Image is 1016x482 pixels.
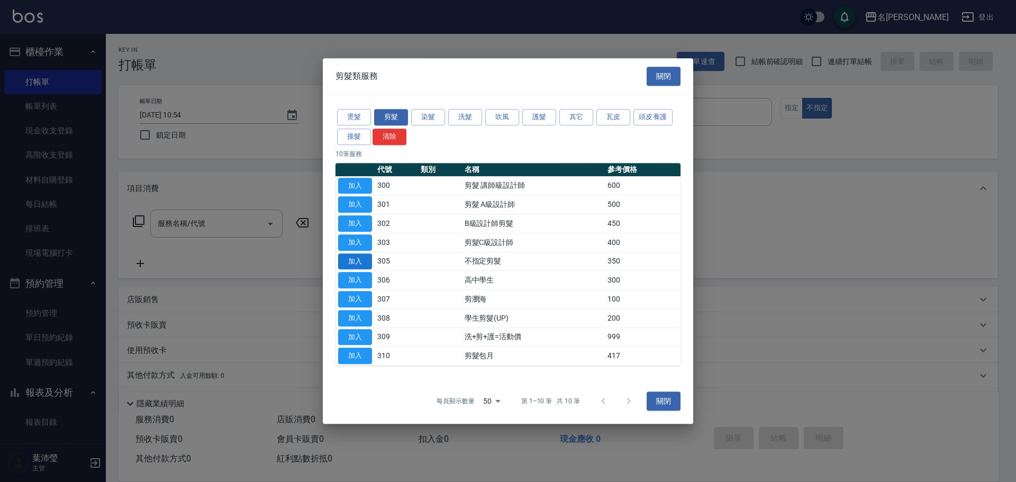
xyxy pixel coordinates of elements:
th: 參考價格 [605,163,681,177]
button: 加入 [338,196,372,213]
div: 50 [479,387,504,415]
button: 加入 [338,348,372,364]
td: 高中學生 [462,271,605,290]
button: 瓦皮 [596,109,630,125]
td: 305 [375,252,418,271]
button: 關閉 [647,67,681,86]
button: 染髮 [411,109,445,125]
button: 加入 [338,329,372,345]
td: 剪瀏海 [462,290,605,309]
td: 剪髮C級設計師 [462,233,605,252]
span: 剪髮類服務 [335,71,378,81]
button: 洗髮 [448,109,482,125]
td: 剪髮 講師級設計師 [462,176,605,195]
td: 300 [375,176,418,195]
td: 學生剪髮(UP) [462,308,605,328]
p: 10 筆服務 [335,149,681,159]
button: 護髮 [522,109,556,125]
button: 剪髮 [374,109,408,125]
td: 100 [605,290,681,309]
td: 600 [605,176,681,195]
td: 400 [605,233,681,252]
button: 燙髮 [337,109,371,125]
button: 加入 [338,215,372,232]
td: 450 [605,214,681,233]
button: 接髮 [337,129,371,145]
td: 303 [375,233,418,252]
td: 417 [605,347,681,366]
button: 清除 [373,129,406,145]
button: 吹風 [485,109,519,125]
td: 洗+剪+護=活動價 [462,328,605,347]
th: 名稱 [462,163,605,177]
td: 500 [605,195,681,214]
th: 類別 [418,163,461,177]
button: 其它 [559,109,593,125]
p: 每頁顯示數量 [437,396,475,406]
td: 301 [375,195,418,214]
p: 第 1–10 筆 共 10 筆 [521,396,580,406]
button: 頭皮養護 [633,109,673,125]
td: 剪髮 A級設計師 [462,195,605,214]
th: 代號 [375,163,418,177]
td: 308 [375,308,418,328]
td: 200 [605,308,681,328]
button: 加入 [338,253,372,270]
td: 309 [375,328,418,347]
td: B級設計師剪髮 [462,214,605,233]
td: 350 [605,252,681,271]
td: 302 [375,214,418,233]
button: 加入 [338,272,372,288]
td: 不指定剪髮 [462,252,605,271]
button: 加入 [338,234,372,251]
td: 剪髮包月 [462,347,605,366]
td: 999 [605,328,681,347]
td: 300 [605,271,681,290]
td: 306 [375,271,418,290]
button: 加入 [338,310,372,326]
td: 310 [375,347,418,366]
button: 加入 [338,178,372,194]
button: 加入 [338,291,372,307]
td: 307 [375,290,418,309]
button: 關閉 [647,392,681,411]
